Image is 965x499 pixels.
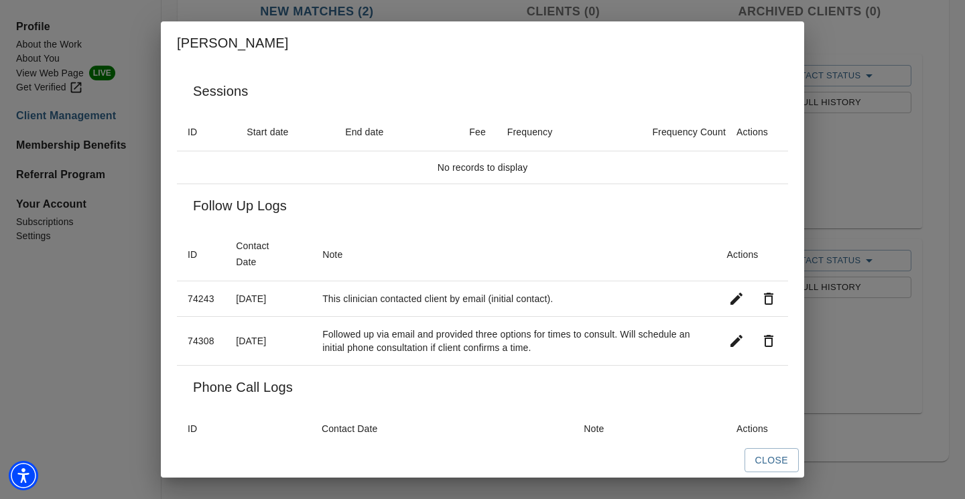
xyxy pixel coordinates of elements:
[236,238,283,270] div: Contact Date
[177,317,225,366] td: 74308
[247,124,288,140] div: Start date
[584,421,621,437] span: Note
[188,421,214,437] span: ID
[177,151,788,184] td: No records to display
[584,421,604,437] div: Note
[193,376,293,398] h6: Phone Call Logs
[9,461,38,490] div: Accessibility Menu
[188,421,197,437] div: ID
[312,317,717,366] td: Followed up via email and provided three options for times to consult. Will schedule an initial p...
[469,124,486,140] div: Fee
[177,281,225,317] td: 74243
[507,124,553,140] div: Frequency
[225,281,312,317] td: [DATE]
[745,448,799,473] button: Close
[247,124,306,140] span: Start date
[507,124,570,140] span: Frequency
[193,195,287,216] h6: Follow Up Logs
[322,246,342,263] div: Note
[312,281,717,317] td: This clinician contacted client by email (initial contact).
[452,124,486,140] span: Fee
[188,246,197,263] div: ID
[322,421,395,437] span: Contact Date
[188,124,214,140] span: ID
[236,238,301,270] span: Contact Date
[322,421,378,437] div: Contact Date
[755,452,788,469] span: Close
[225,317,312,366] td: [DATE]
[188,246,214,263] span: ID
[345,124,401,140] span: End date
[177,32,788,54] h2: [PERSON_NAME]
[188,124,197,140] div: ID
[652,124,726,140] div: Frequency Count
[635,124,726,140] span: Frequency Count
[193,80,248,102] h6: Sessions
[720,325,753,357] button: Edit
[345,124,383,140] div: End date
[753,325,785,357] button: Delete
[322,246,360,263] span: Note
